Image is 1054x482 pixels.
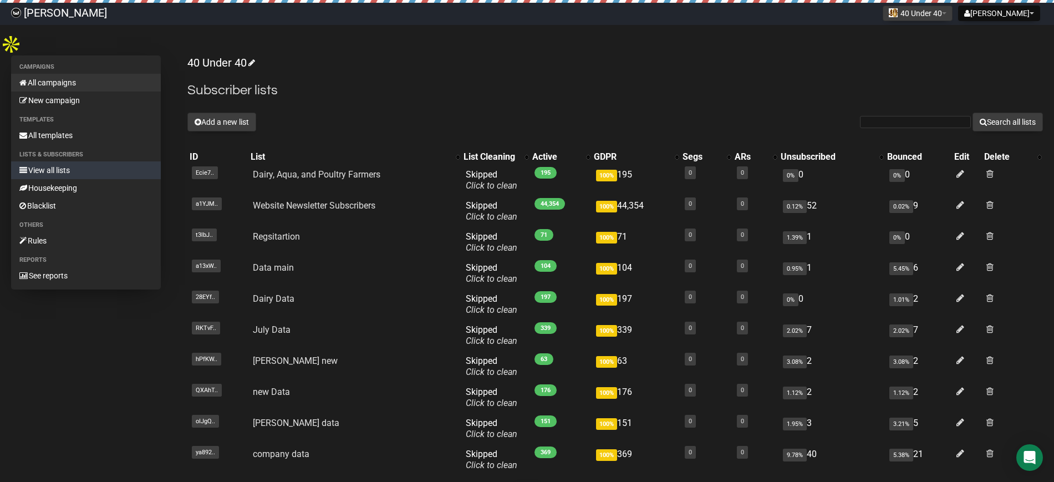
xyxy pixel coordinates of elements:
span: 5.38% [889,449,913,461]
a: 0 [689,356,692,363]
span: 3.21% [889,418,913,430]
span: 100% [596,325,617,337]
span: 0% [783,169,798,182]
th: Segs: No sort applied, activate to apply an ascending sort [680,149,732,165]
td: 1 [778,258,885,289]
a: Click to clean [466,211,517,222]
button: Search all lists [972,113,1043,131]
span: 100% [596,170,617,181]
td: 9 [885,196,951,227]
a: All templates [11,126,161,144]
span: 44,354 [534,198,565,210]
div: Edit [954,151,980,163]
td: 2 [885,351,951,382]
a: [PERSON_NAME] new [253,356,338,366]
span: Skipped [466,418,517,439]
a: Website Newsletter Subscribers [253,200,375,211]
a: 0 [741,324,744,332]
a: Dairy, Aqua, and Poultry Farmers [253,169,380,180]
span: 1.01% [889,293,913,306]
th: Unsubscribed: No sort applied, activate to apply an ascending sort [778,149,885,165]
img: 22.jpeg [889,8,898,17]
td: 21 [885,444,951,475]
th: Bounced: No sort applied, sorting is disabled [885,149,951,165]
a: All campaigns [11,74,161,92]
a: 0 [689,324,692,332]
div: Bounced [887,151,949,163]
a: Click to clean [466,336,517,346]
td: 0 [778,165,885,196]
span: Skipped [466,169,517,191]
td: 52 [778,196,885,227]
span: 369 [534,447,557,458]
a: 0 [741,356,744,363]
td: 339 [592,320,680,351]
h2: Subscriber lists [187,80,1043,100]
a: Click to clean [466,180,517,191]
a: Click to clean [466,305,517,315]
div: ARs [735,151,767,163]
div: GDPR [594,151,669,163]
span: Skipped [466,231,517,253]
li: Reports [11,253,161,267]
span: 100% [596,294,617,306]
span: Skipped [466,387,517,408]
a: Blacklist [11,197,161,215]
a: 0 [689,293,692,301]
th: Active: No sort applied, activate to apply an ascending sort [530,149,592,165]
span: a13xW.. [192,260,221,272]
td: 195 [592,165,680,196]
td: 104 [592,258,680,289]
span: RKTvF.. [192,322,220,334]
span: 339 [534,322,557,334]
td: 2 [778,351,885,382]
a: Click to clean [466,460,517,470]
a: 40 Under 40 [187,56,253,69]
span: Skipped [466,324,517,346]
a: 0 [741,169,744,176]
a: 0 [741,387,744,394]
li: Templates [11,113,161,126]
td: 63 [592,351,680,382]
a: 0 [741,262,744,270]
td: 0 [778,289,885,320]
span: 1.12% [889,387,913,399]
td: 71 [592,227,680,258]
a: 0 [741,293,744,301]
td: 197 [592,289,680,320]
li: Others [11,219,161,232]
a: Click to clean [466,398,517,408]
button: [PERSON_NAME] [958,6,1040,21]
span: Skipped [466,293,517,315]
a: Click to clean [466,429,517,439]
span: 71 [534,229,553,241]
span: Skipped [466,262,517,284]
span: t3lbJ.. [192,229,217,241]
span: 0% [889,169,905,182]
span: 5.45% [889,262,913,275]
span: 2.02% [889,324,913,337]
span: 3.08% [783,356,807,368]
td: 6 [885,258,951,289]
th: List Cleaning: No sort applied, activate to apply an ascending sort [461,149,530,165]
span: 104 [534,260,557,272]
span: Skipped [466,200,517,222]
a: Click to clean [466,367,517,377]
th: GDPR: No sort applied, activate to apply an ascending sort [592,149,680,165]
div: Segs [683,151,721,163]
span: 0% [783,293,798,306]
div: List Cleaning [464,151,519,163]
span: 1.39% [783,231,807,244]
td: 7 [778,320,885,351]
span: 1.12% [783,387,807,399]
td: 2 [885,382,951,413]
th: List: No sort applied, activate to apply an ascending sort [248,149,462,165]
td: 369 [592,444,680,475]
img: 85abc336cbf1b92c47982aa98dcf2fa9 [11,8,21,18]
a: 0 [689,418,692,425]
span: 197 [534,291,557,303]
span: 0.02% [889,200,913,213]
span: 63 [534,353,553,365]
a: July Data [253,324,291,335]
td: 0 [885,227,951,258]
